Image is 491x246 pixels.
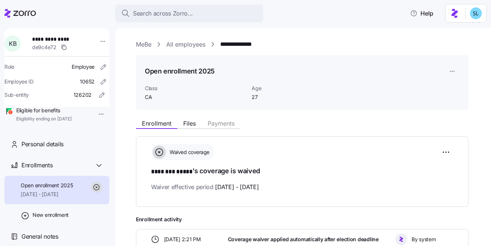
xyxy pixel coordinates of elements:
[21,232,58,241] span: General notes
[32,44,57,51] span: de9c4e72
[228,236,379,243] span: Coverage waiver applied automatically after election deadline
[183,120,196,126] span: Files
[410,9,433,18] span: Help
[4,63,14,71] span: Role
[21,182,73,189] span: Open enrollment 2025
[142,120,171,126] span: Enrollment
[167,148,209,156] span: Waived coverage
[4,91,29,99] span: Sub-entity
[136,216,468,223] span: Enrollment activity
[215,182,259,192] span: [DATE] - [DATE]
[252,85,326,92] span: Age
[151,166,453,177] h1: 's coverage is waived
[404,6,439,21] button: Help
[21,191,73,198] span: [DATE] - [DATE]
[16,116,72,122] span: Eligibility ending on [DATE]
[21,161,52,170] span: Enrollments
[133,9,193,18] span: Search across Zorro...
[164,236,201,243] span: [DATE] 2:21 PM
[252,93,326,101] span: 27
[74,91,92,99] span: 126202
[208,120,235,126] span: Payments
[166,40,205,49] a: All employees
[136,40,151,49] a: MeBe
[4,78,34,85] span: Employee ID
[72,63,95,71] span: Employee
[151,182,259,192] span: Waiver effective period
[115,4,263,22] button: Search across Zorro...
[80,78,95,85] span: 10652
[33,211,69,219] span: New enrollment
[470,7,482,19] img: 7c620d928e46699fcfb78cede4daf1d1
[145,93,246,101] span: CA
[16,107,72,114] span: Eligible for benefits
[9,41,16,47] span: K B
[145,85,246,92] span: Class
[21,140,64,149] span: Personal details
[145,66,215,76] h1: Open enrollment 2025
[412,236,436,243] span: By system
